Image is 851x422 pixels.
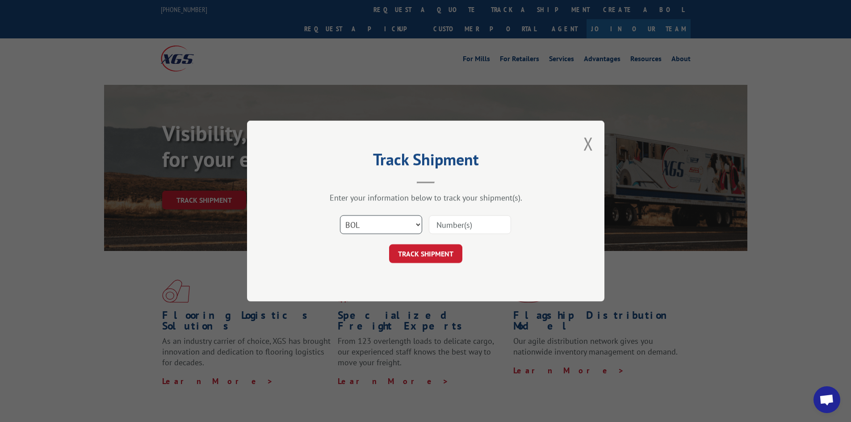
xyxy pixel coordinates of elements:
[292,153,560,170] h2: Track Shipment
[813,386,840,413] a: Open chat
[389,244,462,263] button: TRACK SHIPMENT
[429,215,511,234] input: Number(s)
[583,132,593,155] button: Close modal
[292,192,560,203] div: Enter your information below to track your shipment(s).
